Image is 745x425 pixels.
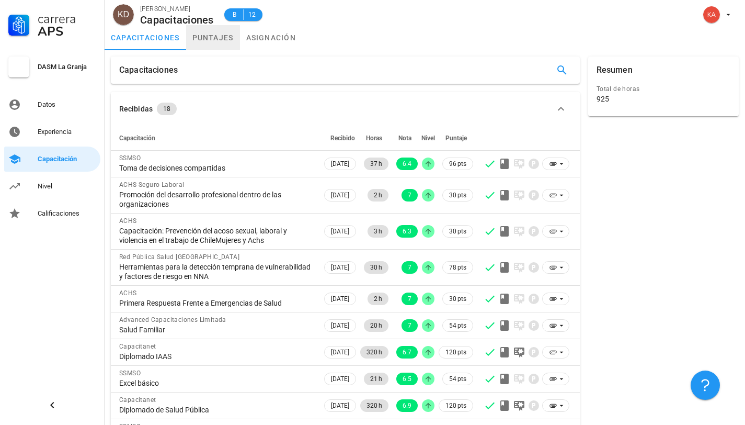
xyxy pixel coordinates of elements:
span: Horas [366,135,382,142]
div: Capacitaciones [119,57,178,84]
span: 3 h [374,225,382,238]
th: Capacitación [111,126,322,151]
span: [DATE] [331,320,349,331]
span: ACHS Seguro Laboral [119,181,185,188]
span: 20 h [370,319,382,332]
span: Advanced Capacitaciones Limitada [119,316,226,323]
span: Puntaje [445,135,467,142]
th: Nota [391,126,420,151]
div: Experiencia [38,128,96,136]
span: Capacitanet [119,343,156,350]
span: 7 [408,189,411,202]
span: 320 h [366,346,382,359]
div: 925 [597,94,609,104]
span: 78 pts [449,262,466,273]
span: 37 h [370,158,382,170]
a: Nivel [4,174,100,199]
span: [DATE] [331,189,349,201]
th: Puntaje [437,126,475,151]
span: 96 pts [449,159,466,169]
a: Datos [4,92,100,117]
span: 30 pts [449,294,466,304]
span: SSMSO [119,154,141,162]
button: Recibidas 18 [111,92,580,126]
div: Toma de decisiones compartidas [119,163,314,173]
span: 18 [163,103,170,115]
div: Capacitación [38,155,96,163]
span: Capacitanet [119,396,156,404]
div: Diplomado IAAS [119,352,314,361]
span: 6.3 [403,225,411,238]
span: Capacitación [119,135,155,142]
div: Datos [38,100,96,109]
span: B [231,9,239,20]
span: [DATE] [331,400,349,411]
a: Experiencia [4,119,100,144]
a: capacitaciones [105,25,186,50]
div: Total de horas [597,84,730,94]
span: [DATE] [331,158,349,170]
a: puntajes [186,25,240,50]
div: avatar [703,6,720,23]
div: Excel básico [119,378,314,388]
span: 120 pts [445,347,466,357]
span: SSMSO [119,370,141,377]
span: [DATE] [331,373,349,385]
span: 6.4 [403,158,411,170]
span: 7 [408,261,411,274]
th: Recibido [322,126,358,151]
span: 12 [248,9,256,20]
span: 21 h [370,373,382,385]
div: [PERSON_NAME] [140,4,214,14]
span: 6.5 [403,373,411,385]
span: ACHS [119,217,137,225]
span: 120 pts [445,400,466,411]
div: Calificaciones [38,209,96,218]
span: Nota [398,135,411,142]
div: Primera Respuesta Frente a Emergencias de Salud [119,298,314,308]
span: [DATE] [331,293,349,305]
div: Herramientas para la detección temprana de vulnerabilidad y factores de riesgo en NNA [119,262,314,281]
span: [DATE] [331,226,349,237]
div: Recibidas [119,103,153,115]
a: Calificaciones [4,201,100,226]
span: ACHS [119,289,137,297]
span: 30 pts [449,190,466,200]
span: 6.7 [403,346,411,359]
a: asignación [240,25,303,50]
span: 30 h [370,261,382,274]
div: avatar [113,4,134,25]
span: 6.9 [403,399,411,412]
div: Salud Familiar [119,325,314,334]
div: Resumen [597,57,633,84]
div: APS [38,25,96,38]
div: Diplomado de Salud Pública [119,405,314,415]
span: Recibido [330,135,355,142]
span: [DATE] [331,262,349,273]
span: Nivel [421,135,435,142]
span: Red Pública Salud [GEOGRAPHIC_DATA] [119,253,239,261]
div: Carrera [38,13,96,25]
th: Horas [358,126,391,151]
a: Capacitación [4,147,100,172]
span: 7 [408,319,411,332]
span: 320 h [366,399,382,412]
div: Promoción del desarrollo profesional dentro de las organizaciones [119,190,314,209]
span: 2 h [374,189,382,202]
span: [DATE] [331,346,349,358]
span: 54 pts [449,320,466,331]
div: Nivel [38,182,96,191]
th: Nivel [420,126,437,151]
span: 7 [408,293,411,305]
div: DASM La Granja [38,63,96,71]
span: KD [118,4,129,25]
span: 2 h [374,293,382,305]
div: Capacitaciones [140,14,214,26]
span: 30 pts [449,226,466,237]
div: Capacitación: Prevención del acoso sexual, laboral y violencia en el trabajo de ChileMujeres y Achs [119,226,314,245]
span: 54 pts [449,374,466,384]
